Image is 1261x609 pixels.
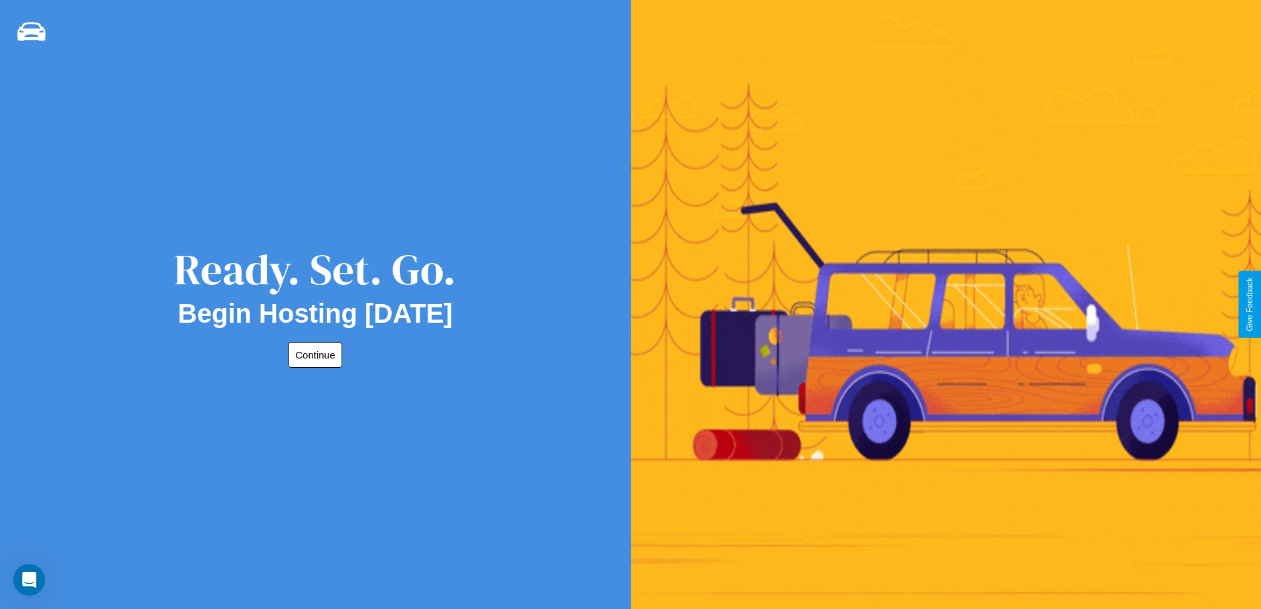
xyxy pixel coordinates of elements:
h2: Begin Hosting [DATE] [178,299,453,329]
button: Continue [288,342,342,368]
iframe: Intercom live chat [13,564,45,596]
div: Give Feedback [1245,278,1254,331]
div: Ready. Set. Go. [174,240,456,299]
